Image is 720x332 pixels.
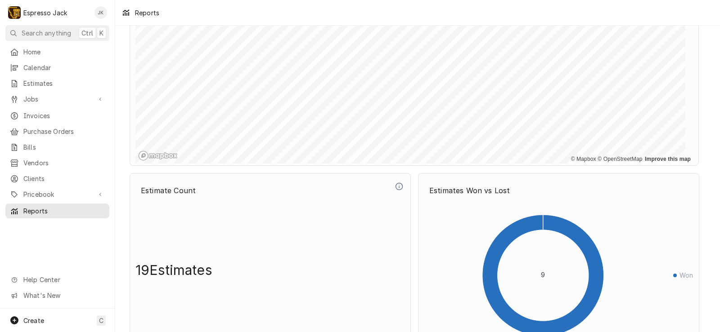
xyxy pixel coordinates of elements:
a: Go to What's New [5,288,109,303]
a: Invoices [5,108,109,123]
a: Reports [5,204,109,218]
div: Espresso Jack [23,8,67,18]
a: Home [5,44,109,59]
span: Clients [23,174,105,183]
a: Vendors [5,155,109,170]
span: Create [23,317,44,324]
span: Pricebook [23,190,91,199]
a: Go to Pricebook [5,187,109,202]
a: Clients [5,171,109,186]
div: Jack Kehoe's Avatar [94,6,107,19]
span: What's New [23,291,104,300]
p: Won [679,271,693,280]
span: K [99,28,103,38]
a: Mapbox [571,156,596,162]
div: E [8,6,21,19]
span: C [99,316,103,325]
span: Jobs [23,94,91,104]
a: Estimates [5,76,109,91]
a: Calendar [5,60,109,75]
p: Estimate Count [135,181,393,200]
span: Calendar [23,63,105,72]
div: Espresso Jack's Avatar [8,6,21,19]
p: Estimates Won vs Lost [424,181,693,200]
a: Bills [5,140,109,155]
span: Reports [23,206,105,216]
a: OpenStreetMap [598,156,642,162]
a: Mapbox homepage [138,151,178,161]
button: Search anythingCtrlK [5,25,109,41]
span: Home [23,47,105,57]
span: Invoices [23,111,105,120]
span: Search anything [22,28,71,38]
span: Bills [23,142,105,152]
span: Help Center [23,275,104,284]
span: Estimates [23,79,105,88]
span: Vendors [23,158,105,168]
a: Purchase Orders [5,124,109,139]
a: Go to Help Center [5,272,109,287]
span: Ctrl [81,28,93,38]
span: Purchase Orders [23,127,105,136]
text: 9 [541,271,545,279]
a: Go to Jobs [5,92,109,106]
div: JK [94,6,107,19]
a: Improve this map [645,156,691,162]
